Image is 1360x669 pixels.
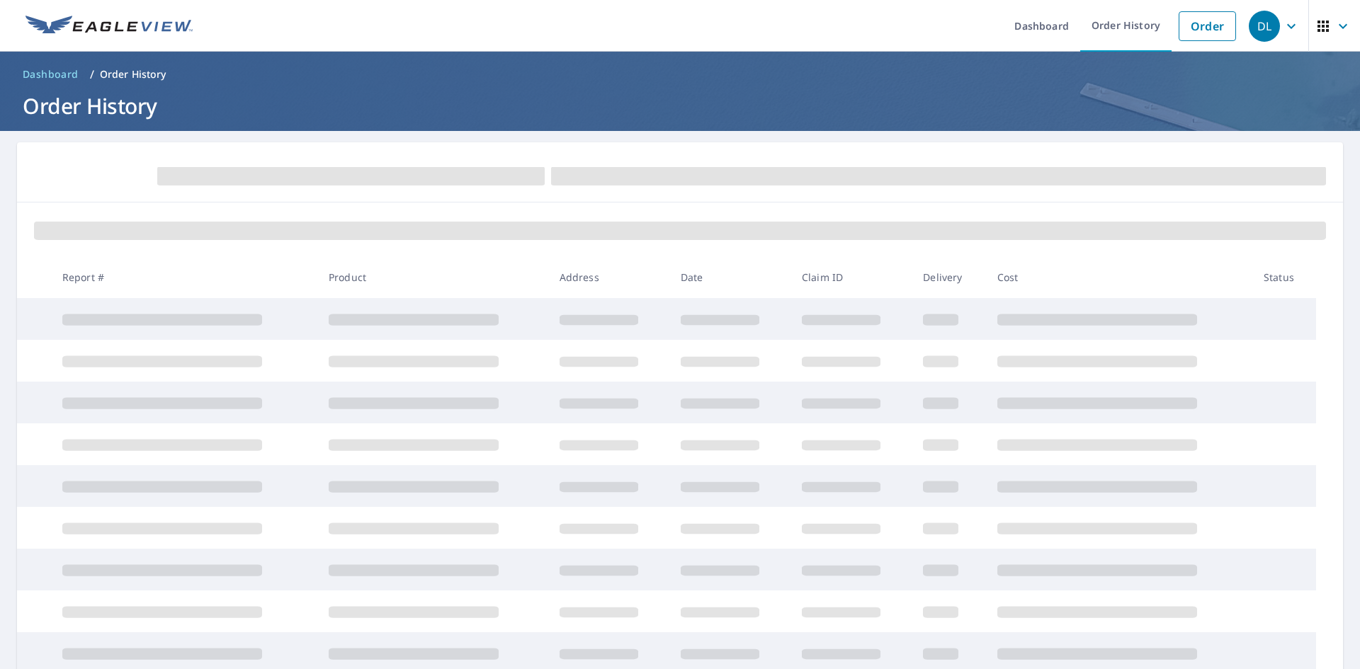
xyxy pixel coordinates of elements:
[100,67,166,81] p: Order History
[51,256,317,298] th: Report #
[912,256,985,298] th: Delivery
[17,63,1343,86] nav: breadcrumb
[790,256,912,298] th: Claim ID
[17,63,84,86] a: Dashboard
[90,66,94,83] li: /
[17,91,1343,120] h1: Order History
[1179,11,1236,41] a: Order
[1252,256,1316,298] th: Status
[986,256,1252,298] th: Cost
[548,256,669,298] th: Address
[1249,11,1280,42] div: DL
[25,16,193,37] img: EV Logo
[317,256,548,298] th: Product
[669,256,790,298] th: Date
[23,67,79,81] span: Dashboard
